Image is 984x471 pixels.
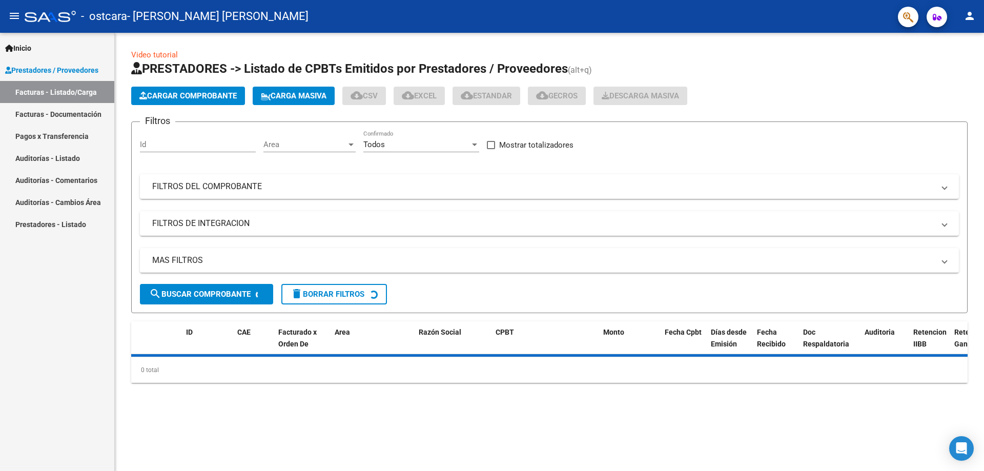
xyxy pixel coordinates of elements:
span: Area [263,140,346,149]
span: PRESTADORES -> Listado de CPBTs Emitidos por Prestadores / Proveedores [131,62,568,76]
mat-icon: delete [291,288,303,300]
mat-panel-title: FILTROS DE INTEGRACION [152,218,934,229]
span: CAE [237,328,251,336]
button: Estandar [453,87,520,105]
span: Todos [363,140,385,149]
span: Buscar Comprobante [149,290,251,299]
span: Retencion IIBB [913,328,947,348]
button: EXCEL [394,87,445,105]
button: Cargar Comprobante [131,87,245,105]
span: EXCEL [402,91,437,100]
mat-icon: search [149,288,161,300]
mat-icon: cloud_download [402,89,414,101]
button: Borrar Filtros [281,284,387,304]
h3: Filtros [140,114,175,128]
span: Días desde Emisión [711,328,747,348]
app-download-masive: Descarga masiva de comprobantes (adjuntos) [593,87,687,105]
span: CSV [351,91,378,100]
span: Prestadores / Proveedores [5,65,98,76]
span: Doc Respaldatoria [803,328,849,348]
datatable-header-cell: Doc Respaldatoria [799,321,860,366]
datatable-header-cell: Fecha Recibido [753,321,799,366]
span: Descarga Masiva [602,91,679,100]
span: Mostrar totalizadores [499,139,573,151]
span: Facturado x Orden De [278,328,317,348]
span: - ostcara [81,5,127,28]
datatable-header-cell: Monto [599,321,661,366]
span: Estandar [461,91,512,100]
datatable-header-cell: Razón Social [415,321,491,366]
mat-panel-title: FILTROS DEL COMPROBANTE [152,181,934,192]
mat-expansion-panel-header: FILTROS DEL COMPROBANTE [140,174,959,199]
datatable-header-cell: CAE [233,321,274,366]
datatable-header-cell: ID [182,321,233,366]
a: Video tutorial [131,50,178,59]
datatable-header-cell: Facturado x Orden De [274,321,331,366]
span: Gecros [536,91,578,100]
mat-expansion-panel-header: FILTROS DE INTEGRACION [140,211,959,236]
datatable-header-cell: CPBT [491,321,599,366]
div: Open Intercom Messenger [949,436,974,461]
button: CSV [342,87,386,105]
span: Razón Social [419,328,461,336]
mat-icon: cloud_download [351,89,363,101]
mat-expansion-panel-header: MAS FILTROS [140,248,959,273]
span: - [PERSON_NAME] [PERSON_NAME] [127,5,309,28]
button: Buscar Comprobante [140,284,273,304]
datatable-header-cell: Fecha Cpbt [661,321,707,366]
button: Carga Masiva [253,87,335,105]
mat-icon: cloud_download [461,89,473,101]
span: Area [335,328,350,336]
span: Borrar Filtros [291,290,364,299]
mat-icon: menu [8,10,20,22]
datatable-header-cell: Retencion IIBB [909,321,950,366]
datatable-header-cell: Días desde Emisión [707,321,753,366]
button: Descarga Masiva [593,87,687,105]
span: Inicio [5,43,31,54]
mat-icon: cloud_download [536,89,548,101]
div: 0 total [131,357,968,383]
span: Carga Masiva [261,91,326,100]
span: Fecha Cpbt [665,328,702,336]
datatable-header-cell: Auditoria [860,321,909,366]
button: Gecros [528,87,586,105]
mat-icon: person [963,10,976,22]
span: (alt+q) [568,65,592,75]
span: Fecha Recibido [757,328,786,348]
span: Monto [603,328,624,336]
span: ID [186,328,193,336]
span: CPBT [496,328,514,336]
mat-panel-title: MAS FILTROS [152,255,934,266]
datatable-header-cell: Area [331,321,400,366]
span: Cargar Comprobante [139,91,237,100]
span: Auditoria [865,328,895,336]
